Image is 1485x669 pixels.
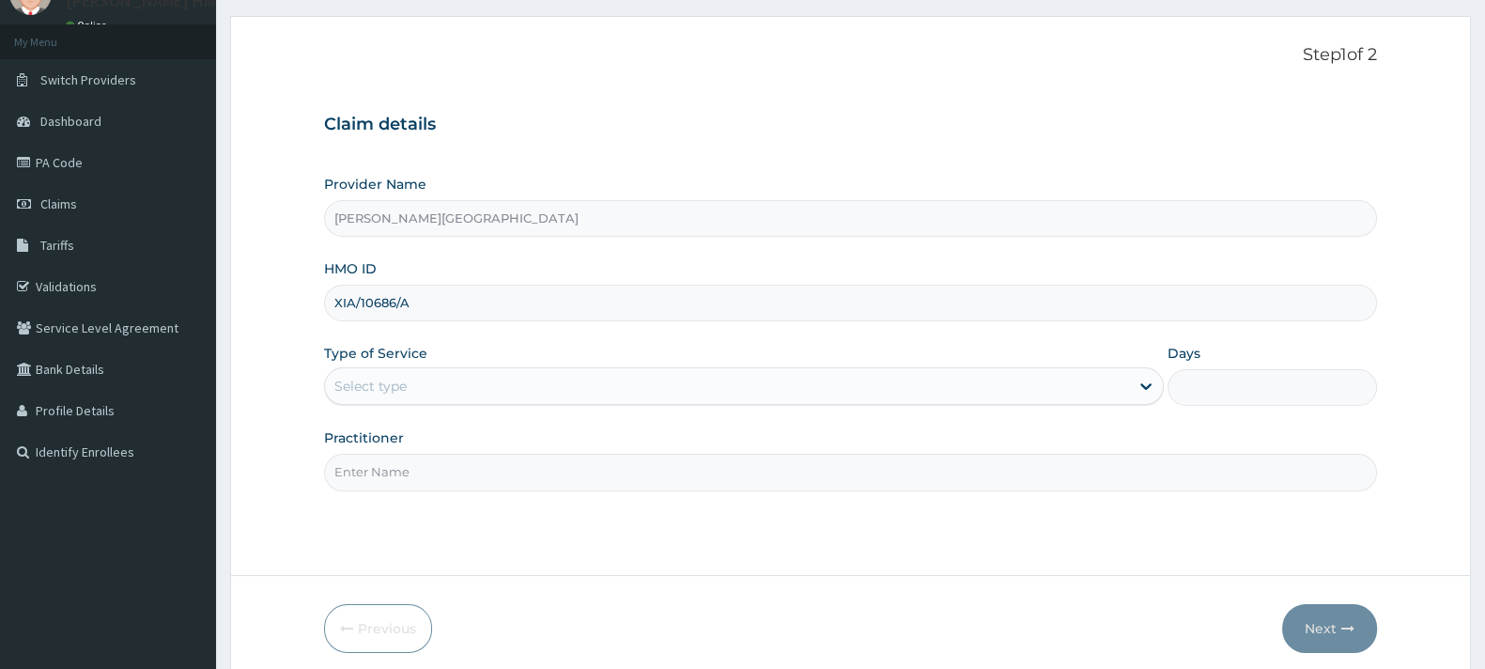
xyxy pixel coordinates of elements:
[324,428,404,447] label: Practitioner
[334,377,407,396] div: Select type
[40,237,74,254] span: Tariffs
[324,454,1377,490] input: Enter Name
[40,71,136,88] span: Switch Providers
[40,113,101,130] span: Dashboard
[324,115,1377,135] h3: Claim details
[40,195,77,212] span: Claims
[324,175,426,194] label: Provider Name
[1282,604,1377,653] button: Next
[324,604,432,653] button: Previous
[324,285,1377,321] input: Enter HMO ID
[324,45,1377,66] p: Step 1 of 2
[324,259,377,278] label: HMO ID
[66,19,111,32] a: Online
[1168,344,1200,363] label: Days
[324,344,427,363] label: Type of Service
